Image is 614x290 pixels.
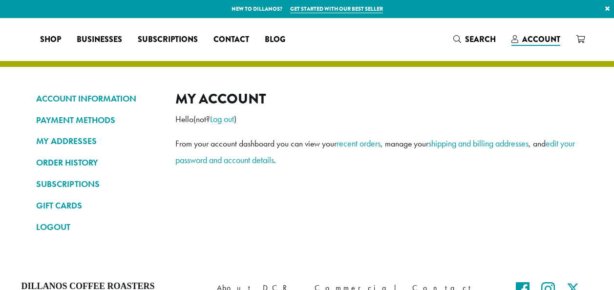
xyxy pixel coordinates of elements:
[337,138,381,149] a: recent orders
[210,113,234,124] a: Log out
[175,138,575,166] a: edit your password and account details
[428,138,529,149] a: shipping and billing addresses
[36,154,161,171] a: ORDER HISTORY
[36,112,161,128] a: PAYMENT METHODS
[36,90,161,107] a: ACCOUNT INFORMATION
[175,90,578,107] h2: My account
[290,5,383,13] a: Get started with our best seller
[40,34,61,46] span: Shop
[36,219,161,235] a: LOGOUT
[465,34,496,45] span: Search
[36,176,161,192] a: SUBSCRIPTIONS
[522,34,560,45] span: Account
[175,111,578,127] p: Hello (not ? )
[175,135,578,168] p: From your account dashboard you can view your , manage your , and .
[36,197,161,214] a: GIFT CARDS
[213,34,249,46] span: Contact
[77,34,122,46] span: Businesses
[138,34,198,46] span: Subscriptions
[445,31,504,47] a: Search
[32,32,69,47] a: Shop
[36,90,161,243] nav: Account pages
[36,133,161,149] a: MY ADDRESSES
[265,34,285,46] span: Blog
